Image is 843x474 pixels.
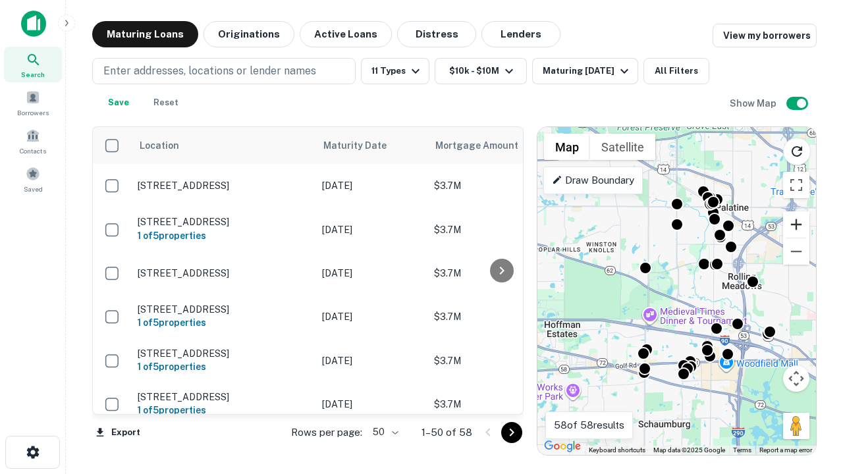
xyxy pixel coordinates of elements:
p: [DATE] [322,309,421,324]
button: Maturing Loans [92,21,198,47]
p: [STREET_ADDRESS] [138,303,309,315]
p: Rows per page: [291,425,362,440]
a: Saved [4,161,62,197]
span: Map data ©2025 Google [653,446,725,454]
a: Borrowers [4,85,62,120]
button: Enter addresses, locations or lender names [92,58,356,84]
button: Save your search to get updates of matches that match your search criteria. [97,90,140,116]
a: Search [4,47,62,82]
th: Maturity Date [315,127,427,164]
p: [STREET_ADDRESS] [138,216,309,228]
div: 0 0 [537,127,816,455]
button: Export [92,423,144,442]
button: All Filters [643,58,709,84]
button: Reload search area [783,138,811,165]
button: Zoom in [783,211,809,238]
p: [DATE] [322,397,421,411]
p: $3.7M [434,223,566,237]
p: 58 of 58 results [554,417,624,433]
span: Location [139,138,179,153]
div: 50 [367,423,400,442]
p: $3.7M [434,309,566,324]
button: Show street map [544,134,590,160]
p: 1–50 of 58 [421,425,472,440]
span: Saved [24,184,43,194]
button: Show satellite imagery [590,134,655,160]
p: [STREET_ADDRESS] [138,348,309,359]
h6: 1 of 5 properties [138,315,309,330]
p: [DATE] [322,223,421,237]
h6: 1 of 5 properties [138,359,309,374]
p: [STREET_ADDRESS] [138,267,309,279]
p: [STREET_ADDRESS] [138,391,309,403]
button: Zoom out [783,238,809,265]
a: Contacts [4,123,62,159]
span: Mortgage Amount [435,138,535,153]
img: capitalize-icon.png [21,11,46,37]
p: [DATE] [322,266,421,280]
button: Originations [204,21,294,47]
span: Search [21,69,45,80]
th: Mortgage Amount [427,127,572,164]
p: Draw Boundary [552,172,634,188]
p: [DATE] [322,178,421,193]
button: Reset [145,90,187,116]
p: [DATE] [322,354,421,368]
p: $3.7M [434,266,566,280]
h6: 1 of 5 properties [138,403,309,417]
p: [STREET_ADDRESS] [138,180,309,192]
a: Terms (opens in new tab) [733,446,751,454]
p: Enter addresses, locations or lender names [103,63,316,79]
a: Report a map error [759,446,812,454]
span: Contacts [20,145,46,156]
button: Active Loans [300,21,392,47]
button: $10k - $10M [435,58,527,84]
span: Maturity Date [323,138,404,153]
span: Borrowers [17,107,49,118]
img: Google [541,438,584,455]
button: Go to next page [501,422,522,443]
button: 11 Types [361,58,429,84]
button: Distress [397,21,476,47]
div: Maturing [DATE] [543,63,632,79]
button: Toggle fullscreen view [783,172,809,198]
button: Map camera controls [783,365,809,392]
button: Lenders [481,21,560,47]
button: Keyboard shortcuts [589,446,645,455]
h6: Show Map [730,96,778,111]
p: $3.7M [434,178,566,193]
button: Maturing [DATE] [532,58,638,84]
a: View my borrowers [713,24,817,47]
h6: 1 of 5 properties [138,228,309,243]
p: $3.7M [434,354,566,368]
a: Open this area in Google Maps (opens a new window) [541,438,584,455]
iframe: Chat Widget [777,369,843,432]
p: $3.7M [434,397,566,411]
th: Location [131,127,315,164]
